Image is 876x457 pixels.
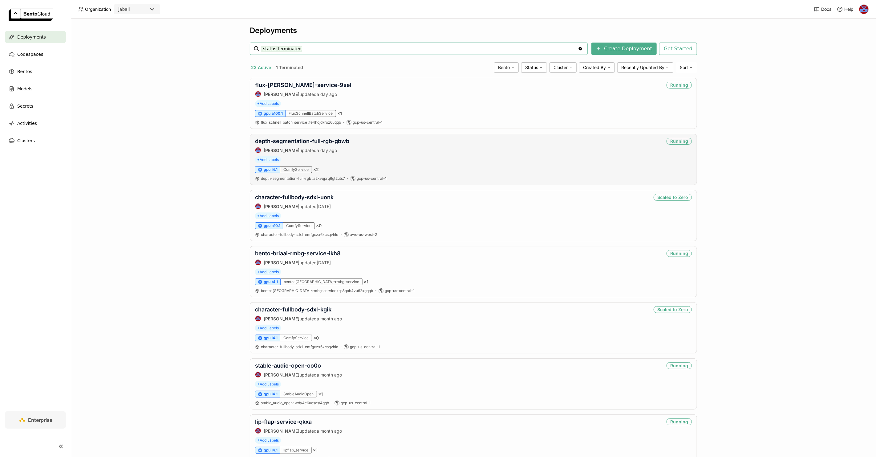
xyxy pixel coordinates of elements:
[255,138,349,144] a: depth-segmentation-full-rgb-gbwb
[280,391,317,397] div: StableAudioOpen
[255,147,261,153] img: Jhonatan Oliveira
[554,65,568,70] span: Cluster
[9,9,53,21] img: logo
[591,43,657,55] button: Create Deployment
[654,194,692,201] div: Scaled to Zero
[337,288,338,293] span: :
[17,85,32,93] span: Models
[118,6,130,12] div: jabali
[255,428,342,434] div: updated
[313,335,319,341] span: × 0
[264,111,283,116] span: gpu.a100.1
[385,288,415,293] span: gcp-us-central-1
[255,259,341,266] div: updated
[264,428,299,434] strong: [PERSON_NAME]
[255,418,312,425] a: lip-flap-service-qkxa
[318,391,323,397] span: × 1
[308,120,309,125] span: :
[583,65,606,70] span: Created By
[837,6,854,12] div: Help
[5,134,66,147] a: Clusters
[667,418,692,425] div: Running
[654,306,692,313] div: Scaled to Zero
[521,62,547,73] div: Status
[5,31,66,43] a: Deployments
[255,82,351,88] a: flux-[PERSON_NAME]-service-9sel
[17,137,35,144] span: Clusters
[261,176,345,181] a: depth-segmentation-full-rgb:a2kvqprq6gt2uts7
[357,176,387,181] span: gcp-us-central-1
[364,279,368,285] span: × 1
[316,223,322,229] span: × 0
[525,65,538,70] span: Status
[680,65,688,70] span: Sort
[17,102,33,110] span: Secrets
[280,335,312,341] div: ComfyService
[303,344,304,349] span: :
[264,92,299,97] strong: [PERSON_NAME]
[261,232,338,237] span: character-fullbody-sdxl emfgxzx6xcsqvhlo
[286,110,336,117] div: FluxSchnellBatchService
[5,100,66,112] a: Secrets
[261,44,578,54] input: Search
[250,26,697,35] div: Deployments
[844,6,854,12] span: Help
[255,194,334,200] a: character-fullbody-sdxl-uonk
[264,148,299,153] strong: [PERSON_NAME]
[667,362,692,369] div: Running
[494,62,519,73] div: Bento
[255,372,342,378] div: updated
[498,65,510,70] span: Bento
[261,401,329,405] span: stable_audio_open wdy4e6uescsf4qqb
[255,381,281,388] span: +Add Labels
[255,437,281,444] span: +Add Labels
[261,120,341,125] a: flux_schnell_batch_service:fe4hqjd7roz6uqqb
[317,372,342,377] span: a month ago
[261,288,373,293] span: bento-[GEOGRAPHIC_DATA]-rmbg-service qs5qob4vu62xgqqb
[261,401,329,406] a: stable_audio_open:wdy4e6uescsf4qqb
[667,82,692,89] div: Running
[255,428,261,434] img: Jhonatan Oliveira
[550,62,577,73] div: Cluster
[317,148,337,153] span: a day ago
[255,204,261,209] img: Jhonatan Oliveira
[353,120,383,125] span: gcp-us-central-1
[667,138,692,145] div: Running
[617,62,673,73] div: Recently Updated By
[317,204,331,209] span: [DATE]
[303,232,304,237] span: :
[255,203,334,209] div: updated
[5,411,66,429] a: Enterprise
[255,362,321,369] a: stable-audio-open-oo0o
[280,447,312,454] div: lipflap_service
[264,448,278,453] span: gpu.l4.1
[255,315,342,322] div: updated
[5,117,66,130] a: Activities
[264,316,299,321] strong: [PERSON_NAME]
[264,392,278,397] span: gpu.l4.1
[261,344,338,349] span: character-fullbody-sdxl emfgxzx6xcsqvhlo
[17,68,32,75] span: Bentos
[341,401,371,406] span: gcp-us-central-1
[5,83,66,95] a: Models
[255,156,281,163] span: +Add Labels
[659,43,697,55] button: Get Started
[621,65,664,70] span: Recently Updated By
[255,212,281,219] span: +Add Labels
[17,51,43,58] span: Codespaces
[337,111,342,116] span: × 1
[261,288,373,293] a: bento-[GEOGRAPHIC_DATA]-rmbg-service:qs5qob4vu62xgqqb
[5,48,66,60] a: Codespaces
[313,167,319,172] span: × 2
[264,372,299,377] strong: [PERSON_NAME]
[261,120,341,125] span: flux_schnell_batch_service fe4hqjd7roz6uqqb
[255,269,281,275] span: +Add Labels
[350,344,380,349] span: gcp-us-central-1
[283,222,315,229] div: ComfyService
[261,176,345,181] span: depth-segmentation-full-rgb a2kvqprq6gt2uts7
[275,64,304,72] button: 1 Terminated
[280,166,312,173] div: ComfyService
[255,316,261,321] img: Jhonatan Oliveira
[255,372,261,377] img: Jhonatan Oliveira
[676,62,697,73] div: Sort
